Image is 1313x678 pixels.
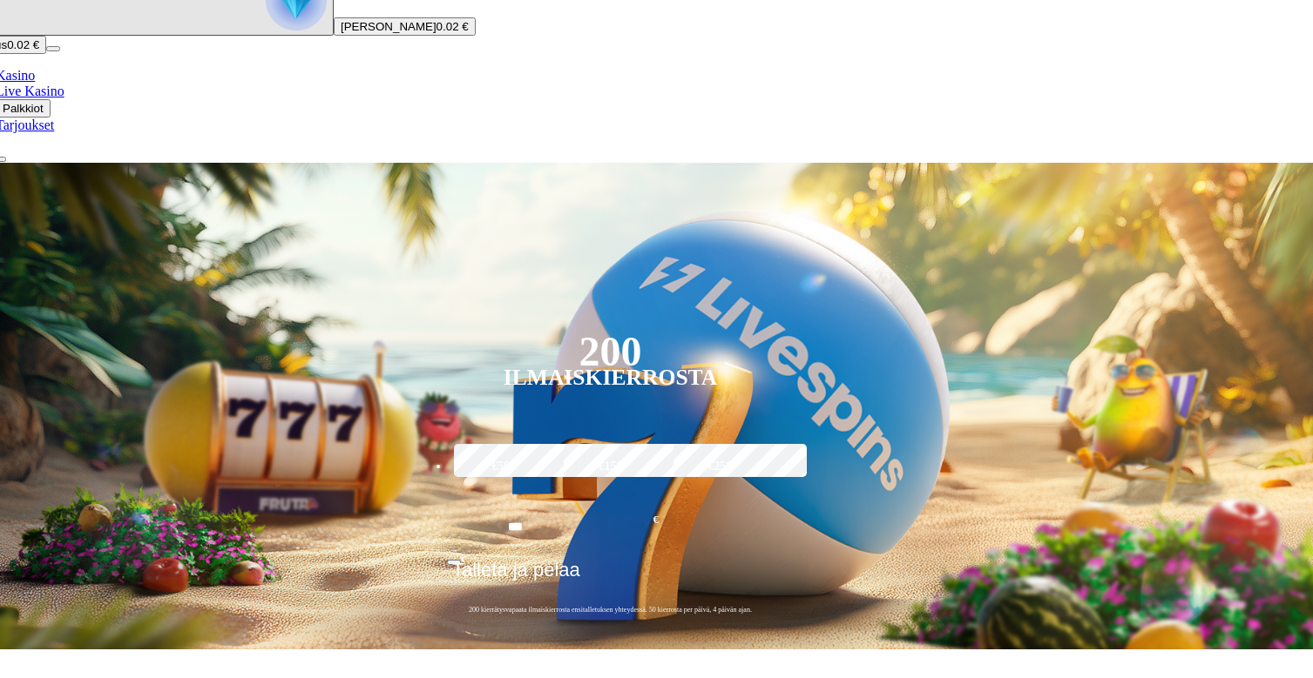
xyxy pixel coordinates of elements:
button: [PERSON_NAME]0.02 € [334,17,476,36]
span: 0.02 € [437,20,469,33]
label: €250 [669,441,771,492]
span: € [461,554,466,564]
label: €150 [559,441,661,492]
span: Talleta ja pelaa [452,559,580,594]
span: € [653,512,659,528]
span: Palkkiot [3,102,44,115]
div: Ilmaiskierrosta [504,367,718,388]
label: €50 [450,441,552,492]
span: 0.02 € [7,38,39,51]
span: [PERSON_NAME] [341,20,437,33]
button: Talleta ja pelaa [447,558,774,594]
button: menu [46,46,60,51]
div: 200 [579,341,641,362]
span: 200 kierrätysvapaata ilmaiskierrosta ensitalletuksen yhteydessä. 50 kierrosta per päivä, 4 päivän... [447,605,774,614]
